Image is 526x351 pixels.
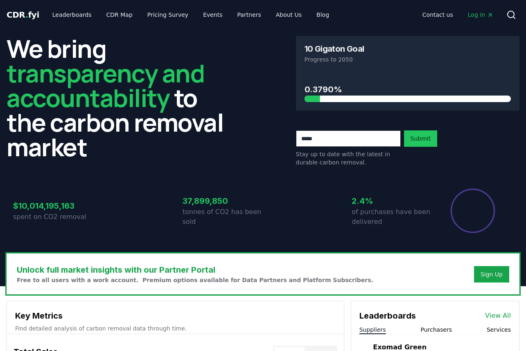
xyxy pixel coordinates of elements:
a: Leaderboards [46,7,98,22]
a: Sign Up [481,270,503,278]
h3: 10 Gigaton Goal [305,45,364,53]
h3: 37,899,850 [183,195,263,207]
span: . [25,10,28,20]
h3: Leaderboards [359,310,416,322]
a: Events [196,7,229,22]
div: Percentage of sales delivered [450,188,496,234]
p: spent on CO2 removal [13,212,94,222]
h3: Unlock full market insights with our Partner Portal [17,264,373,276]
h3: 2.4% [352,195,432,207]
button: Services [487,326,511,334]
h2: We bring to the carbon removal market [7,36,230,159]
span: CDR fyi [7,10,39,20]
a: Partners [231,7,268,22]
nav: Main [46,7,336,22]
p: of purchases have been delivered [352,207,432,227]
a: CDR Map [100,7,139,22]
span: Log in [468,11,493,19]
a: Pricing Survey [141,7,195,22]
p: Progress to 2050 [305,55,511,64]
p: Stay up to date with the latest in durable carbon removal. [296,150,401,166]
h3: $10,014,195,163 [13,200,94,212]
a: View All [485,311,511,321]
a: Log in [461,7,500,22]
a: About Us [269,7,308,22]
h3: Key Metrics [15,310,336,322]
button: Submit [404,130,438,147]
nav: Main [416,7,500,22]
button: Sign Up [474,266,509,283]
span: transparency and accountability [7,56,204,114]
p: tonnes of CO2 has been sold [183,207,263,227]
a: CDR.fyi [7,9,39,21]
h3: 0.3790% [305,83,511,96]
a: Contact us [416,7,460,22]
p: Free to all users with a work account. Premium options available for Data Partners and Platform S... [17,276,373,284]
p: Find detailed analysis of carbon removal data through time. [15,324,336,333]
button: Purchasers [421,326,452,334]
button: Suppliers [359,326,386,334]
a: Blog [310,7,336,22]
